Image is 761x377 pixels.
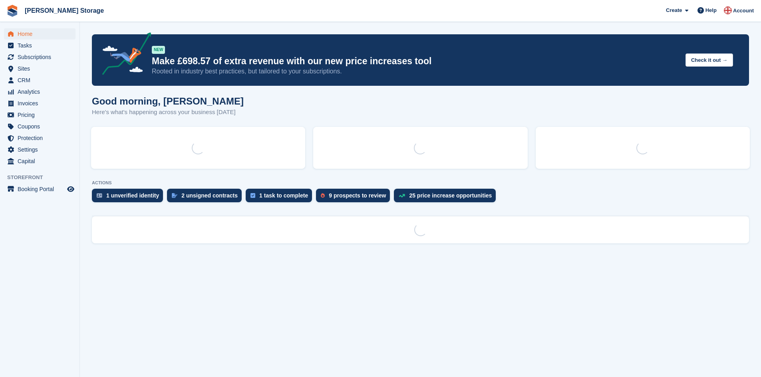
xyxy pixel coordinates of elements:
[4,40,76,51] a: menu
[18,51,66,63] span: Subscriptions
[259,192,308,199] div: 1 task to complete
[733,7,754,15] span: Account
[18,156,66,167] span: Capital
[4,75,76,86] a: menu
[4,156,76,167] a: menu
[246,189,316,206] a: 1 task to complete
[409,192,492,199] div: 25 price increase opportunities
[18,98,66,109] span: Invoices
[18,144,66,155] span: Settings
[92,96,244,107] h1: Good morning, [PERSON_NAME]
[172,193,177,198] img: contract_signature_icon-13c848040528278c33f63329250d36e43548de30e8caae1d1a13099fd9432cc5.svg
[4,144,76,155] a: menu
[181,192,238,199] div: 2 unsigned contracts
[4,86,76,97] a: menu
[329,192,386,199] div: 9 prospects to review
[4,132,76,144] a: menu
[705,6,717,14] span: Help
[92,180,749,186] p: ACTIONS
[18,40,66,51] span: Tasks
[4,184,76,195] a: menu
[97,193,102,198] img: verify_identity-adf6edd0f0f0b5bbfe63781bf79b02c33cf7c696d77639b501bdc392416b5a36.svg
[18,184,66,195] span: Booking Portal
[18,63,66,74] span: Sites
[18,28,66,39] span: Home
[167,189,246,206] a: 2 unsigned contracts
[4,109,76,120] a: menu
[18,109,66,120] span: Pricing
[4,63,76,74] a: menu
[18,86,66,97] span: Analytics
[152,46,165,54] div: NEW
[92,189,167,206] a: 1 unverified identity
[724,6,732,14] img: John Baker
[399,194,405,197] img: price_increase_opportunities-93ffe204e8149a01c8c9dc8f82e8f89637d9d84a8eef4429ea346261dce0b2c0.svg
[22,4,107,17] a: [PERSON_NAME] Storage
[6,5,18,17] img: stora-icon-8386f47178a22dfd0bd8f6a31ec36ba5ce8667c1dd55bd0f319d3a0aa187defe.svg
[250,193,255,198] img: task-75834270c22a3079a89374b754ae025e5fb1db73e45f91037f5363f120a921f8.svg
[18,75,66,86] span: CRM
[4,51,76,63] a: menu
[7,174,79,182] span: Storefront
[152,67,679,76] p: Rooted in industry best practices, but tailored to your subscriptions.
[4,121,76,132] a: menu
[321,193,325,198] img: prospect-51fa495bee0391a8d652442698ab0144808aea92771e9ea1ae160a38d050c398.svg
[316,189,394,206] a: 9 prospects to review
[152,55,679,67] p: Make £698.57 of extra revenue with our new price increases tool
[4,28,76,39] a: menu
[92,108,244,117] p: Here's what's happening across your business [DATE]
[685,53,733,67] button: Check it out →
[18,132,66,144] span: Protection
[66,184,76,194] a: Preview store
[4,98,76,109] a: menu
[106,192,159,199] div: 1 unverified identity
[95,32,151,78] img: price-adjustments-announcement-icon-8257ccfd72463d97f412b2fc003d46551f7dbcb40ab6d574587a9cd5c0d94...
[18,121,66,132] span: Coupons
[394,189,500,206] a: 25 price increase opportunities
[666,6,682,14] span: Create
